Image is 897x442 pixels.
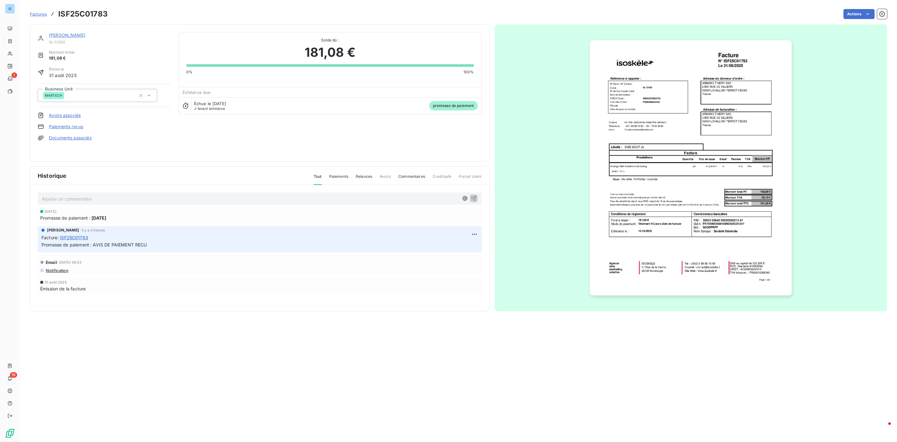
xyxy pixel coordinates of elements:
span: Échue le [DATE] [194,101,226,106]
span: promesse de paiement [429,101,478,110]
span: 31 août 2025 [49,72,77,79]
span: Portail client [459,174,482,184]
span: Paiements [329,174,348,184]
span: Factures [30,12,47,17]
span: 181,08 € [49,55,74,61]
span: [DATE] [92,215,106,221]
span: ISF25C01783 [60,234,88,241]
a: Avoirs associés [49,112,81,119]
span: Relances [356,174,372,184]
span: 19 [10,372,17,378]
span: 100% [463,69,474,75]
span: J-1 [194,106,199,111]
span: Creditsafe [433,174,452,184]
span: IS-13100 [49,40,171,45]
span: Historique [38,172,67,180]
span: Tout [314,174,322,185]
button: Actions [843,9,875,19]
a: [PERSON_NAME] [49,32,85,38]
img: Logo LeanPay [5,428,15,438]
span: Promesse de paiement : AVIS DE PAIEMENT RECU [41,242,147,247]
span: Émise le [49,66,77,72]
span: Avoirs [380,174,391,184]
a: Documents associés [49,135,92,141]
span: [PERSON_NAME] [47,227,79,233]
span: [DATE] [45,210,56,213]
span: Email [46,260,57,265]
div: IS [5,4,15,14]
span: il y a 3 heures [82,228,105,232]
span: 1 [12,72,17,78]
span: Notification [45,268,69,273]
span: MARTECH [45,94,62,97]
span: avant échéance [194,107,225,110]
span: Émission de la facture [40,285,86,292]
iframe: Intercom live chat [876,421,891,436]
span: Facture : [41,234,59,241]
span: Échéance due [183,90,211,95]
span: Solde dû : [186,37,474,43]
h3: ISF25C01783 [58,8,108,20]
img: invoice_thumbnail [590,40,792,295]
a: Factures [30,11,47,17]
a: Paiements reçus [49,124,83,130]
span: Promesse de paiement : [40,215,90,221]
span: Commentaires [398,174,425,184]
span: 0% [186,69,192,75]
span: Montant initial [49,50,74,55]
span: 181,08 € [305,43,355,62]
span: [DATE] 08:53 [59,260,82,264]
span: 31 août 2025 [45,280,67,284]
